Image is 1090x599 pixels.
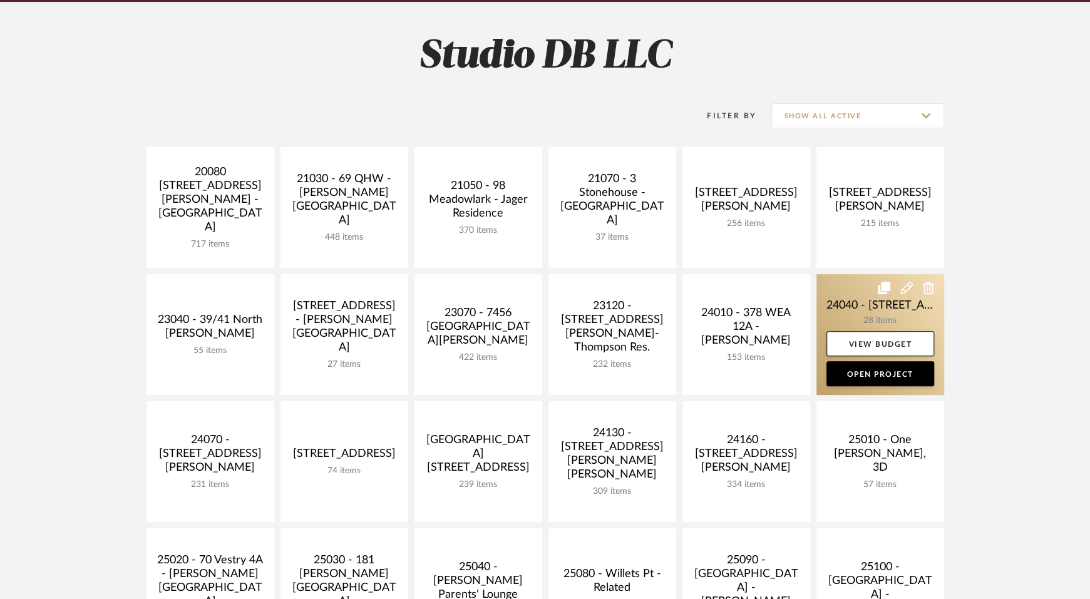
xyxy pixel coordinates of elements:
[290,232,398,243] div: 448 items
[558,486,666,497] div: 309 items
[558,426,666,486] div: 24130 - [STREET_ADDRESS][PERSON_NAME][PERSON_NAME]
[692,218,800,229] div: 256 items
[157,239,264,250] div: 717 items
[290,447,398,466] div: [STREET_ADDRESS]
[692,186,800,218] div: [STREET_ADDRESS][PERSON_NAME]
[157,479,264,490] div: 231 items
[157,346,264,356] div: 55 items
[692,306,800,352] div: 24010 - 378 WEA 12A - [PERSON_NAME]
[157,313,264,346] div: 23040 - 39/41 North [PERSON_NAME]
[558,359,666,370] div: 232 items
[826,361,934,386] a: Open Project
[424,433,532,479] div: [GEOGRAPHIC_DATA][STREET_ADDRESS]
[424,179,532,225] div: 21050 - 98 Meadowlark - Jager Residence
[558,299,666,359] div: 23120 - [STREET_ADDRESS][PERSON_NAME]-Thompson Res.
[95,33,996,80] h2: Studio DB LLC
[692,479,800,490] div: 334 items
[424,225,532,236] div: 370 items
[290,172,398,232] div: 21030 - 69 QHW - [PERSON_NAME][GEOGRAPHIC_DATA]
[826,331,934,356] a: View Budget
[290,466,398,476] div: 74 items
[826,218,934,229] div: 215 items
[157,165,264,239] div: 20080 [STREET_ADDRESS][PERSON_NAME] - [GEOGRAPHIC_DATA]
[424,479,532,490] div: 239 items
[826,479,934,490] div: 57 items
[692,433,800,479] div: 24160 - [STREET_ADDRESS][PERSON_NAME]
[424,352,532,363] div: 422 items
[691,110,757,122] div: Filter By
[558,172,666,232] div: 21070 - 3 Stonehouse - [GEOGRAPHIC_DATA]
[424,306,532,352] div: 23070 - 7456 [GEOGRAPHIC_DATA][PERSON_NAME]
[692,352,800,363] div: 153 items
[826,433,934,479] div: 25010 - One [PERSON_NAME], 3D
[558,232,666,243] div: 37 items
[157,433,264,479] div: 24070 - [STREET_ADDRESS][PERSON_NAME]
[290,299,398,359] div: [STREET_ADDRESS] - [PERSON_NAME][GEOGRAPHIC_DATA]
[826,186,934,218] div: [STREET_ADDRESS][PERSON_NAME]
[290,359,398,370] div: 27 items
